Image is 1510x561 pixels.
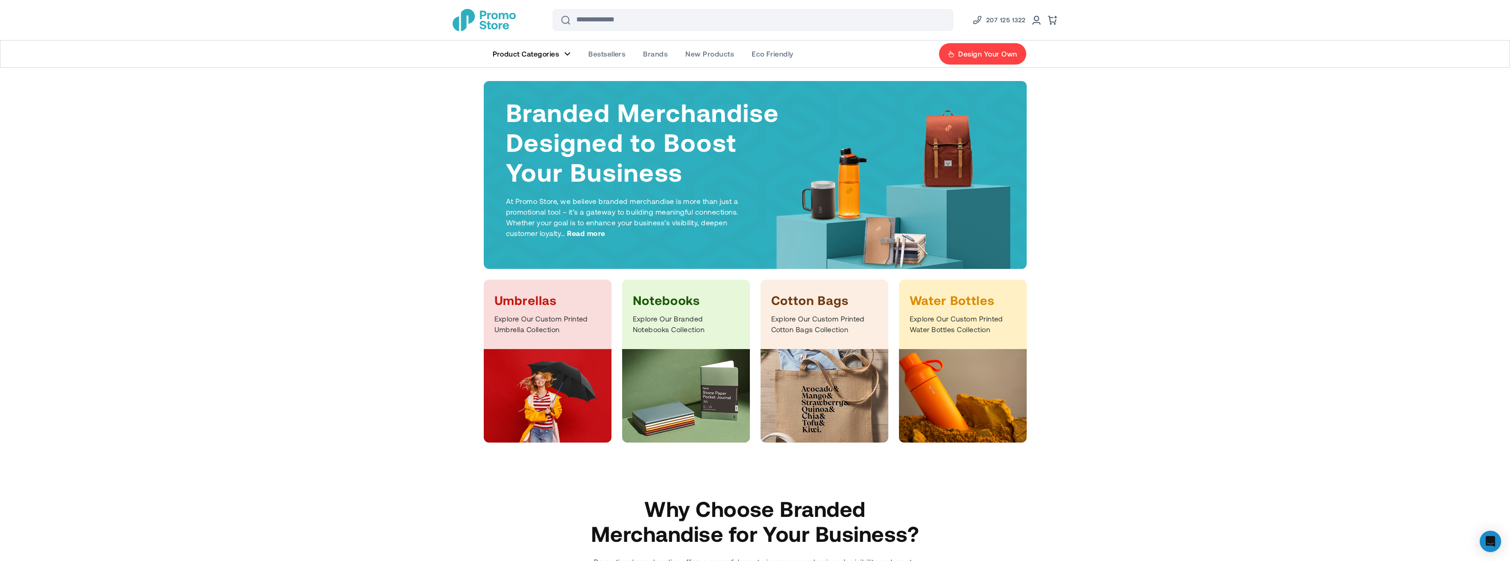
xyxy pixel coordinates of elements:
[453,9,516,31] a: store logo
[633,313,739,335] p: Explore Our Branded Notebooks Collection
[743,41,802,67] a: Eco Friendly
[972,15,1026,25] a: Phone
[910,313,1016,335] p: Explore Our Custom Printed Water Bottles Collection
[484,41,580,67] a: Product Categories
[494,292,601,308] h3: Umbrellas
[506,97,780,187] h1: Branded Merchandise Designed to Boost Your Business
[484,280,611,443] a: Umbrellas Explore Our Custom Printed Umbrella Collection
[770,106,1020,287] img: Products
[1480,531,1501,552] div: Open Intercom Messenger
[676,41,743,67] a: New Products
[588,496,922,546] h2: Why Choose Branded Merchandise for Your Business?
[622,349,750,443] img: Notebooks Category
[899,349,1027,443] img: Bottles Category
[506,197,738,237] span: At Promo Store, we believe branded merchandise is more than just a promotional tool – it’s a gate...
[939,43,1026,65] a: Design Your Own
[752,49,793,58] span: Eco Friendly
[622,280,750,443] a: Notebooks Explore Our Branded Notebooks Collection
[910,292,1016,308] h3: Water Bottles
[579,41,634,67] a: Bestsellers
[899,280,1027,443] a: Water Bottles Explore Our Custom Printed Water Bottles Collection
[761,349,888,443] img: Bags Category
[453,9,516,31] img: Promotional Merchandise
[555,9,576,31] button: Search
[567,228,605,239] span: Read more
[588,49,625,58] span: Bestsellers
[634,41,676,67] a: Brands
[986,15,1026,25] span: 207 125 1322
[633,292,739,308] h3: Notebooks
[643,49,668,58] span: Brands
[493,49,559,58] span: Product Categories
[771,313,878,335] p: Explore Our Custom Printed Cotton Bags Collection
[771,292,878,308] h3: Cotton Bags
[494,313,601,335] p: Explore Our Custom Printed Umbrella Collection
[484,349,611,443] img: Umbrellas Category
[685,49,734,58] span: New Products
[761,280,888,443] a: Cotton Bags Explore Our Custom Printed Cotton Bags Collection
[958,49,1017,58] span: Design Your Own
